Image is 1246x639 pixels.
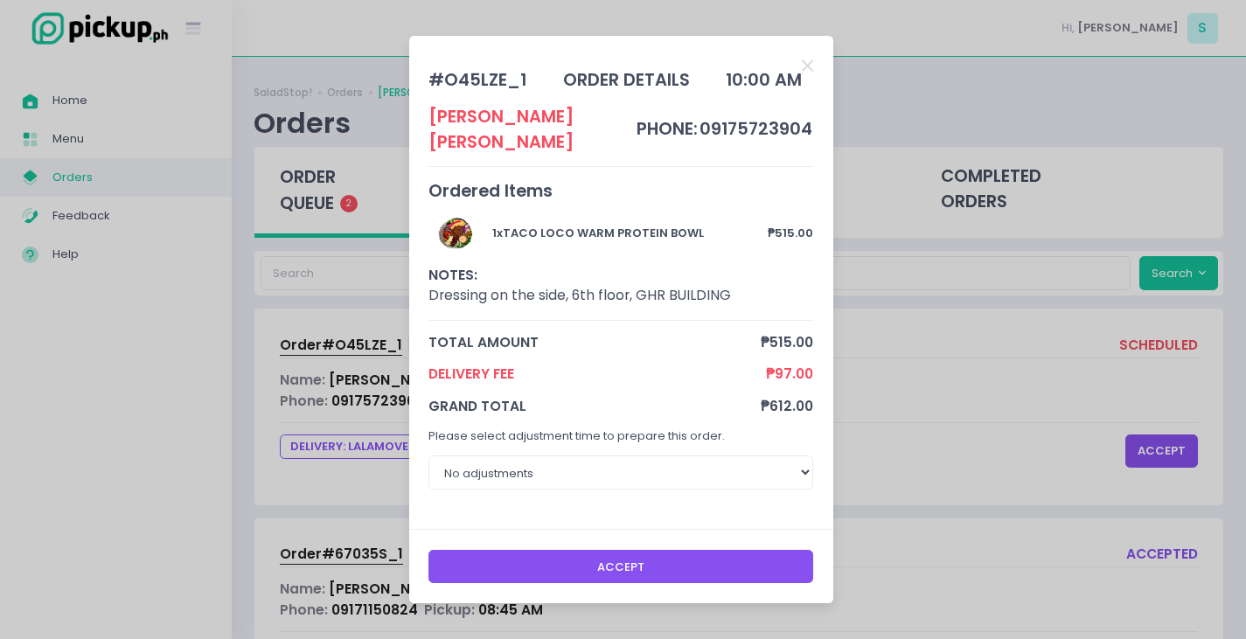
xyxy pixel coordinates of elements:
div: [PERSON_NAME] [PERSON_NAME] [428,104,636,156]
div: 10:00 AM [726,67,802,93]
span: ₱612.00 [761,396,813,416]
button: Close [802,56,813,73]
button: Accept [428,550,813,583]
div: Ordered Items [428,178,813,204]
span: grand total [428,396,761,416]
div: order details [563,67,690,93]
td: phone: [636,104,699,156]
p: Please select adjustment time to prepare this order. [428,427,813,445]
span: ₱97.00 [766,364,813,384]
div: # O45LZE_1 [428,67,526,93]
span: ₱515.00 [761,332,813,352]
span: 09175723904 [700,117,812,141]
span: Delivery Fee [428,364,766,384]
span: total amount [428,332,761,352]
